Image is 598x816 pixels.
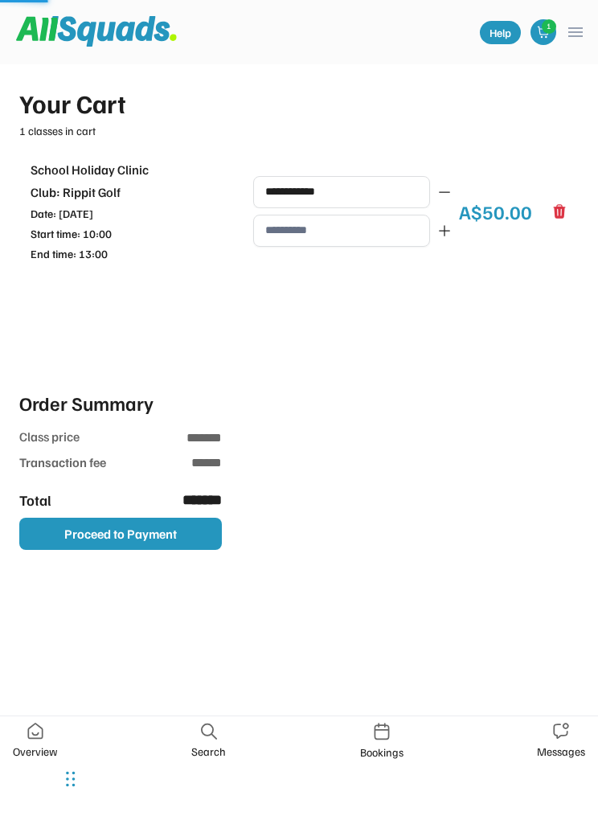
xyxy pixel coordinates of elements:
div: End time: 13:00 [31,245,247,262]
div: Messages [537,743,585,760]
div: Club: Rippit Golf [31,182,247,202]
div: Transaction fee [19,453,109,472]
div: Total [19,490,109,511]
div: A$50.00 [459,197,532,226]
img: Squad%20Logo.svg [16,16,177,47]
div: Order Summary [19,388,154,417]
div: Date: [DATE] [31,205,247,222]
div: Search [191,743,226,760]
div: Class price [19,427,109,449]
img: Icon%20%2836%29.svg [553,723,569,740]
img: search-666.svg [201,723,217,740]
div: Bookings [360,744,403,761]
a: Help [480,21,521,44]
div: Your Cart [19,84,579,122]
img: Icon%20%2837%29.svg [27,723,43,740]
div: 1 [543,20,555,32]
div: School Holiday Clinic [31,160,247,179]
button: Proceed to Payment [19,518,222,550]
img: shopping-cart-01%20%281%29.svg [537,26,550,39]
img: Icon%20%2835%29.svg [374,723,390,740]
div: 1 classes in cart [19,122,579,139]
button: menu [566,23,585,42]
div: Start time: 10:00 [31,225,247,242]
